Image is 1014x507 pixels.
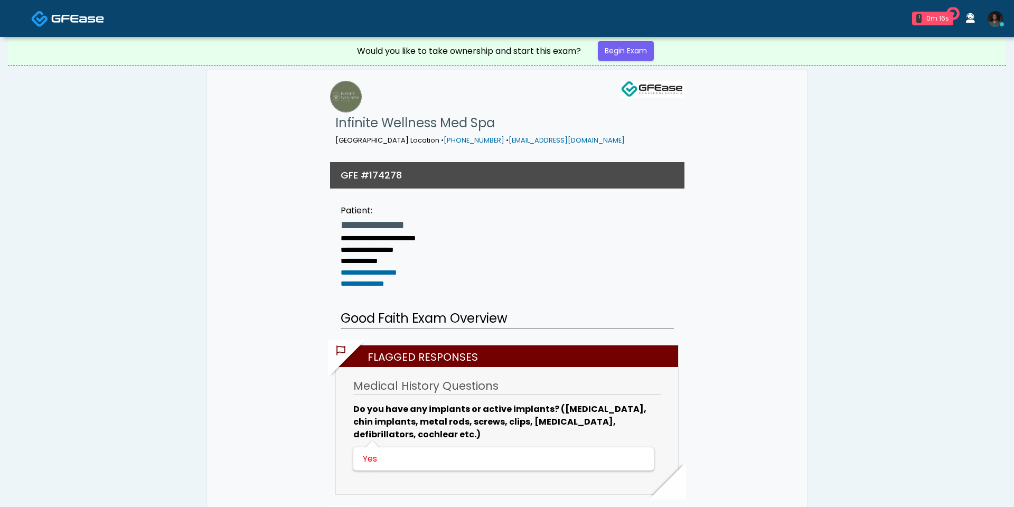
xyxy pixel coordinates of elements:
[341,345,678,367] h2: Flagged Responses
[335,136,625,145] small: [GEOGRAPHIC_DATA] Location
[916,14,922,23] div: 1
[621,81,684,98] img: GFEase Logo
[341,309,674,329] h2: Good Faith Exam Overview
[441,136,444,145] span: •
[906,7,960,30] a: 1 0m 16s
[598,41,654,61] a: Begin Exam
[330,81,362,112] img: Infinite Wellness Med Spa
[353,378,661,395] h3: Medical History Questions
[363,453,642,465] div: Yes
[353,403,646,440] b: Do you have any implants or active implants? ([MEDICAL_DATA], chin implants, metal rods, screws, ...
[335,112,625,134] h1: Infinite Wellness Med Spa
[509,136,625,145] a: [EMAIL_ADDRESS][DOMAIN_NAME]
[31,10,49,27] img: Docovia
[341,168,402,182] h3: GFE #174278
[341,204,416,217] div: Patient:
[51,13,104,24] img: Docovia
[506,136,509,145] span: •
[988,11,1003,27] img: Rukayat Bojuwon
[926,14,949,23] div: 0m 16s
[357,45,581,58] div: Would you like to take ownership and start this exam?
[31,1,104,35] a: Docovia
[444,136,504,145] a: [PHONE_NUMBER]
